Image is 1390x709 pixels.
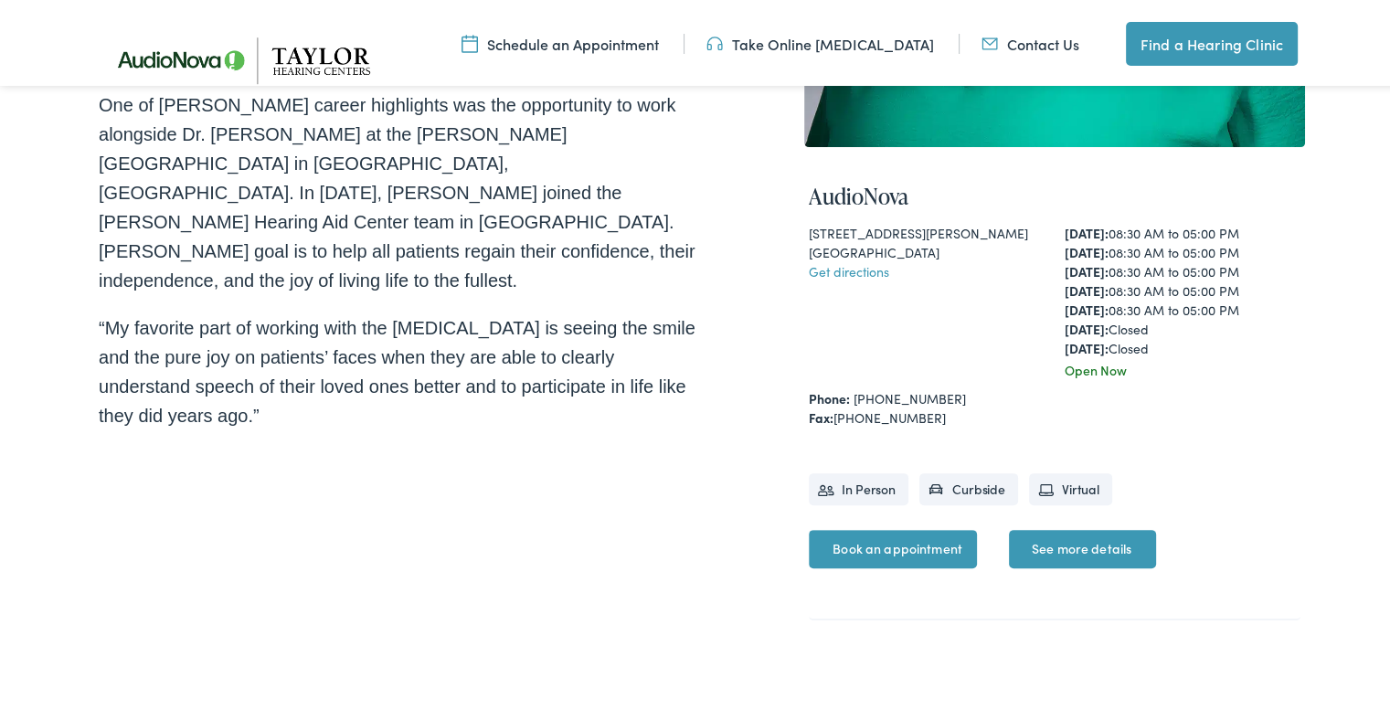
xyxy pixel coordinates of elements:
[99,310,702,427] p: “My favorite part of working with the [MEDICAL_DATA] is seeing the smile and the pure joy on pati...
[919,470,1018,502] li: Curbside
[1065,259,1109,277] strong: [DATE]:
[809,220,1045,239] div: [STREET_ADDRESS][PERSON_NAME]
[809,470,908,502] li: In Person
[1065,220,1109,238] strong: [DATE]:
[809,405,1300,424] div: [PHONE_NUMBER]
[1009,526,1156,565] a: See more details
[1065,316,1109,334] strong: [DATE]:
[809,180,1300,206] h4: AudioNova
[1029,470,1112,502] li: Virtual
[706,30,934,50] a: Take Online [MEDICAL_DATA]
[1065,335,1109,354] strong: [DATE]:
[462,30,659,50] a: Schedule an Appointment
[1126,18,1298,62] a: Find a Hearing Clinic
[981,30,998,50] img: utility icon
[981,30,1079,50] a: Contact Us
[809,386,850,404] strong: Phone:
[706,30,723,50] img: utility icon
[1065,220,1300,354] div: 08:30 AM to 05:00 PM 08:30 AM to 05:00 PM 08:30 AM to 05:00 PM 08:30 AM to 05:00 PM 08:30 AM to 0...
[99,87,702,291] p: One of [PERSON_NAME] career highlights was the opportunity to work alongside Dr. [PERSON_NAME] at...
[1065,239,1109,258] strong: [DATE]:
[854,386,966,404] a: [PHONE_NUMBER]
[462,30,478,50] img: utility icon
[1065,297,1109,315] strong: [DATE]:
[809,405,833,423] strong: Fax:
[809,526,977,565] a: Book an appointment
[809,259,889,277] a: Get directions
[809,239,1045,259] div: [GEOGRAPHIC_DATA]
[1065,357,1300,376] div: Open Now
[1065,278,1109,296] strong: [DATE]:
